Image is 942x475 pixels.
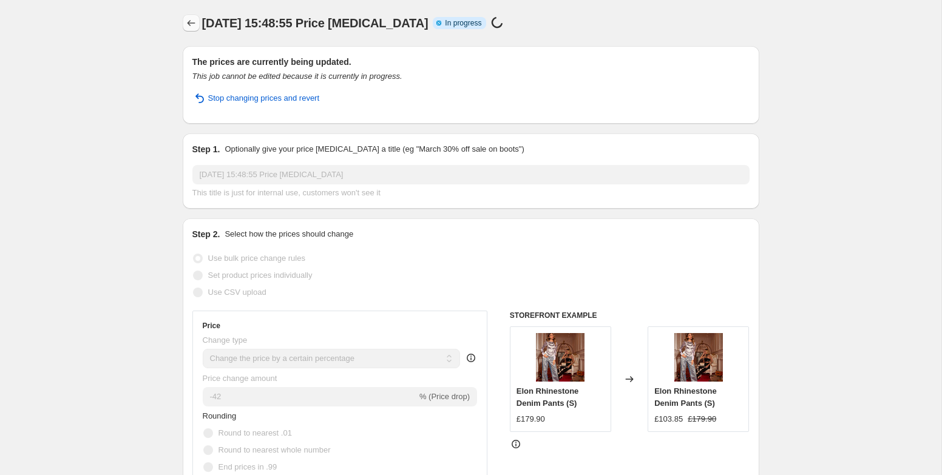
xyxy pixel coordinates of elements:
h2: Step 1. [192,143,220,155]
span: Rounding [203,411,237,420]
p: Optionally give your price [MEDICAL_DATA] a title (eg "March 30% off sale on boots") [225,143,524,155]
span: Use bulk price change rules [208,254,305,263]
button: Price change jobs [183,15,200,32]
span: Price change amount [203,374,277,383]
div: £103.85 [654,413,683,425]
span: This title is just for internal use, customers won't see it [192,188,381,197]
h2: The prices are currently being updated. [192,56,750,68]
span: % (Price drop) [419,392,470,401]
img: ElonRhinestonePatchworkDenimPants_3_80x.jpg [536,333,585,382]
h2: Step 2. [192,228,220,240]
h6: STOREFRONT EXAMPLE [510,311,750,320]
h3: Price [203,321,220,331]
span: Stop changing prices and revert [208,92,320,104]
span: Change type [203,335,248,345]
input: 30% off holiday sale [192,165,750,184]
div: £179.90 [517,413,545,425]
button: Stop changing prices and revert [185,89,327,108]
div: help [465,352,477,364]
span: Elon Rhinestone Denim Pants (S) [654,386,717,408]
i: This job cannot be edited because it is currently in progress. [192,72,402,81]
p: Select how the prices should change [225,228,353,240]
span: [DATE] 15:48:55 Price [MEDICAL_DATA] [202,16,429,30]
span: Use CSV upload [208,288,266,297]
strike: £179.90 [688,413,716,425]
span: Round to nearest .01 [219,428,292,437]
span: End prices in .99 [219,462,277,471]
img: ElonRhinestonePatchworkDenimPants_3_80x.jpg [674,333,723,382]
span: Round to nearest whole number [219,445,331,454]
span: Elon Rhinestone Denim Pants (S) [517,386,579,408]
input: -15 [203,387,417,406]
span: In progress [445,18,481,28]
span: Set product prices individually [208,271,313,280]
